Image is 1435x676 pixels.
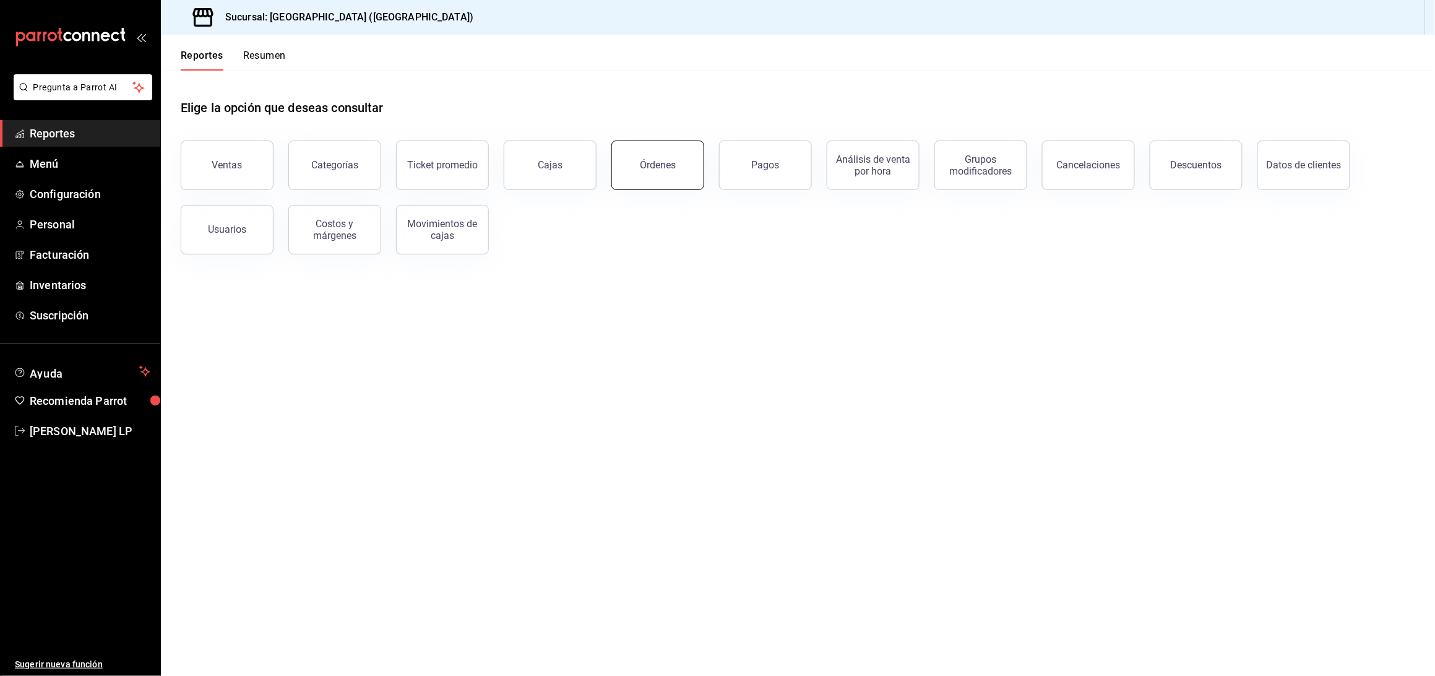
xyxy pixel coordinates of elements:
[215,10,473,25] h3: Sucursal: [GEOGRAPHIC_DATA] ([GEOGRAPHIC_DATA])
[288,141,381,190] button: Categorías
[181,205,274,254] button: Usuarios
[181,141,274,190] button: Ventas
[181,50,286,71] div: navigation tabs
[407,159,478,171] div: Ticket promedio
[719,141,812,190] button: Pagos
[30,125,150,142] span: Reportes
[1171,159,1222,171] div: Descuentos
[1267,159,1342,171] div: Datos de clientes
[30,307,150,324] span: Suscripción
[15,658,150,671] span: Sugerir nueva función
[1257,141,1350,190] button: Datos de clientes
[30,277,150,293] span: Inventarios
[752,159,780,171] div: Pagos
[835,154,911,177] div: Análisis de venta por hora
[30,246,150,263] span: Facturación
[934,141,1027,190] button: Grupos modificadores
[1057,159,1121,171] div: Cancelaciones
[33,81,133,94] span: Pregunta a Parrot AI
[208,223,246,235] div: Usuarios
[243,50,286,71] button: Resumen
[30,186,150,202] span: Configuración
[14,74,152,100] button: Pregunta a Parrot AI
[30,423,150,440] span: [PERSON_NAME] LP
[640,159,676,171] div: Órdenes
[30,364,134,379] span: Ayuda
[212,159,243,171] div: Ventas
[1042,141,1135,190] button: Cancelaciones
[9,90,152,103] a: Pregunta a Parrot AI
[181,98,384,117] h1: Elige la opción que deseas consultar
[311,159,358,171] div: Categorías
[288,205,381,254] button: Costos y márgenes
[404,218,481,241] div: Movimientos de cajas
[1150,141,1243,190] button: Descuentos
[136,32,146,42] button: open_drawer_menu
[30,216,150,233] span: Personal
[296,218,373,241] div: Costos y márgenes
[504,141,597,190] button: Cajas
[396,141,489,190] button: Ticket promedio
[827,141,920,190] button: Análisis de venta por hora
[30,392,150,409] span: Recomienda Parrot
[942,154,1019,177] div: Grupos modificadores
[538,159,562,171] div: Cajas
[181,50,223,71] button: Reportes
[30,155,150,172] span: Menú
[396,205,489,254] button: Movimientos de cajas
[611,141,704,190] button: Órdenes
